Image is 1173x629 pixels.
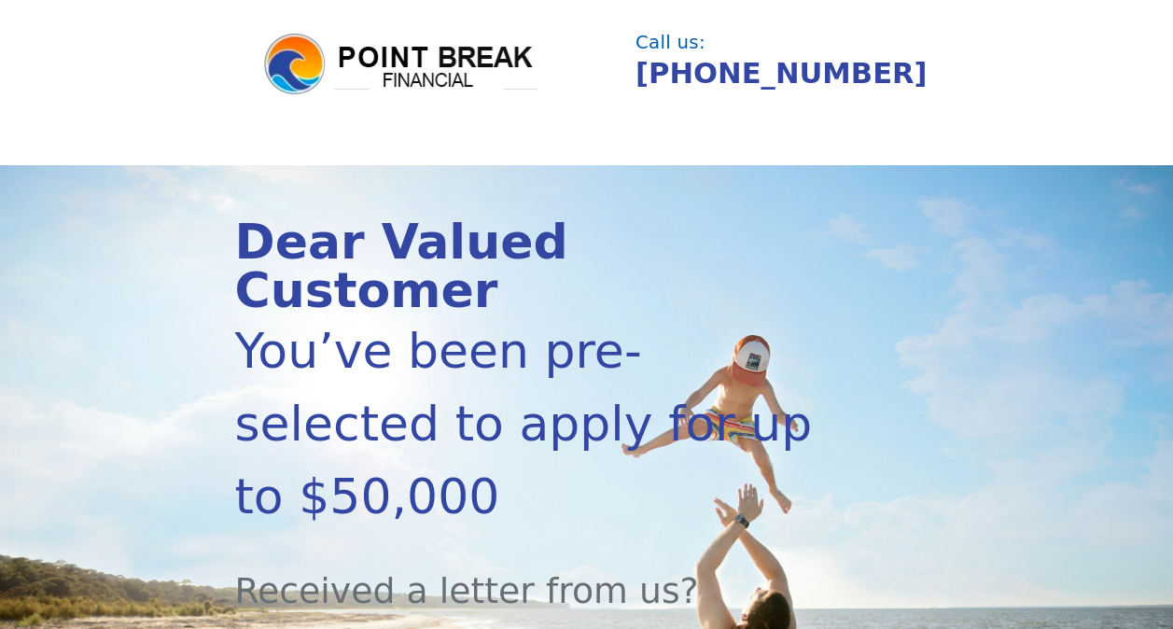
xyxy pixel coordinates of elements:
img: logo.png [261,31,541,98]
div: Dear Valued Customer [234,217,832,314]
div: You’ve been pre-selected to apply for up to $50,000 [234,314,832,533]
div: Received a letter from us? [234,533,832,618]
div: Call us: [635,34,929,52]
a: [PHONE_NUMBER] [635,57,927,90]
